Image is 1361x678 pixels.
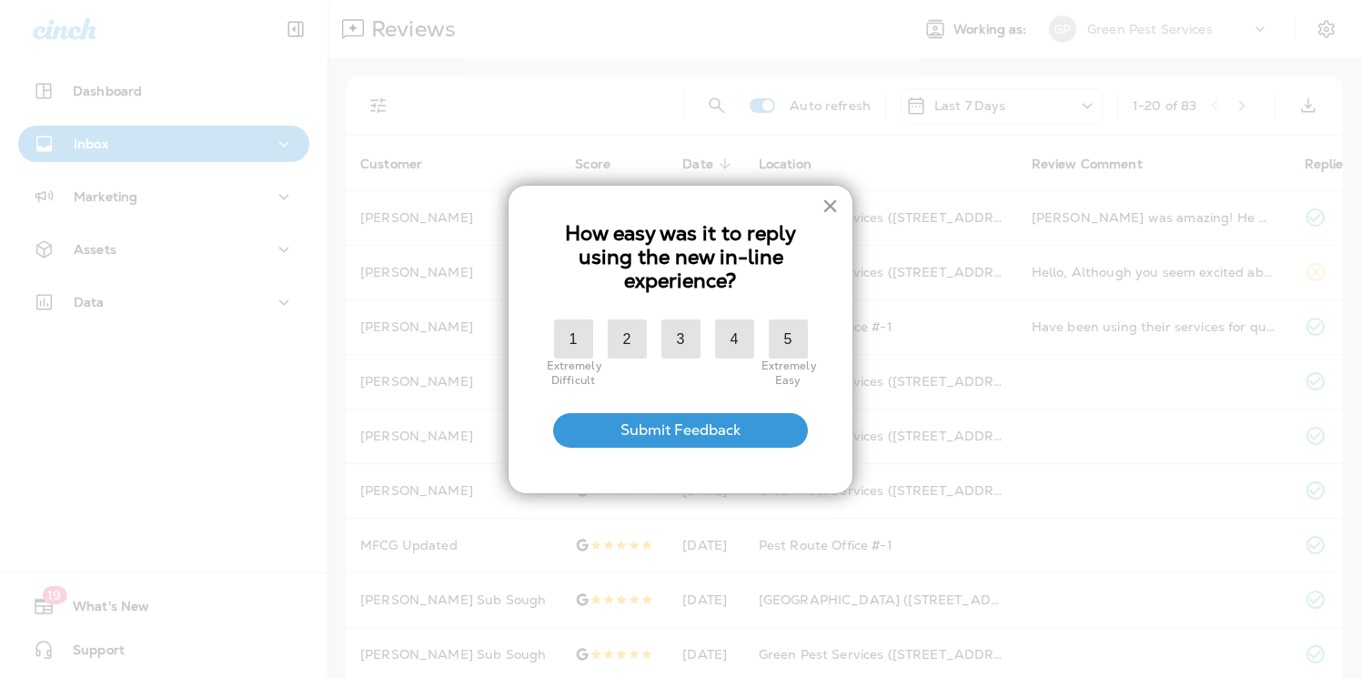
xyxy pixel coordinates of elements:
[661,319,701,359] label: 3
[553,413,808,448] button: Submit Feedback
[554,319,593,359] label: 1
[608,319,647,359] label: 2
[769,319,808,359] label: 5
[761,359,815,388] div: Extremely Easy
[547,359,600,388] div: Extremely Difficult
[822,191,839,220] button: Close
[545,222,816,294] h3: How easy was it to reply using the new in-line experience?
[715,319,754,359] label: 4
